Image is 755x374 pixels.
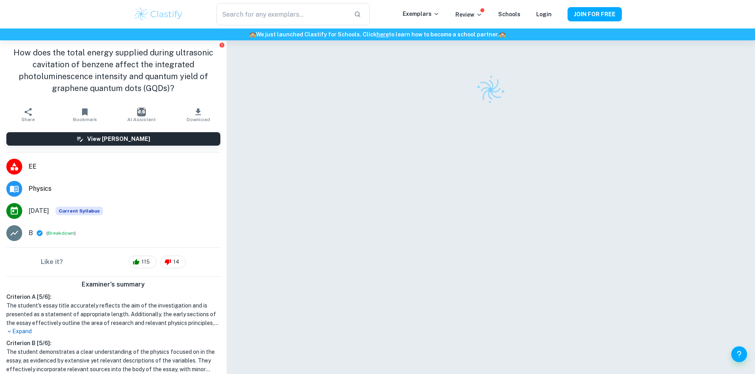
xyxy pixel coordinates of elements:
button: View [PERSON_NAME] [6,132,220,146]
span: Physics [29,184,220,194]
button: Help and Feedback [731,346,747,362]
span: 14 [169,258,183,266]
h6: Examiner's summary [3,280,224,289]
span: Share [21,117,35,122]
span: ( ) [46,230,76,237]
p: Exemplars [403,9,440,18]
img: Clastify logo [471,70,510,109]
div: 115 [129,256,157,268]
span: Download [187,117,210,122]
p: Review [455,10,482,19]
button: Bookmark [57,104,113,126]
button: Report issue [219,42,225,48]
h6: Criterion B [ 5 / 6 ]: [6,339,220,347]
span: Bookmark [73,117,97,122]
span: 🏫 [499,31,506,38]
img: AI Assistant [137,108,146,116]
a: here [377,31,389,38]
h6: Like it? [41,257,63,267]
button: AI Assistant [113,104,170,126]
button: Breakdown [48,230,74,237]
span: 🏫 [249,31,256,38]
h1: The student's essay title accurately reflects the aim of the investigation and is presented as a ... [6,301,220,327]
div: 14 [161,256,186,268]
h6: View [PERSON_NAME] [87,135,150,143]
a: Schools [498,11,520,17]
div: This exemplar is based on the current syllabus. Feel free to refer to it for inspiration/ideas wh... [55,207,103,215]
h6: We just launched Clastify for Schools. Click to learn how to become a school partner. [2,30,753,39]
p: Expand [6,327,220,336]
span: [DATE] [29,206,49,216]
input: Search for any exemplars... [216,3,347,25]
button: Download [170,104,227,126]
h1: How does the total energy supplied during ultrasonic cavitation of benzene affect the integrated ... [6,47,220,94]
span: AI Assistant [127,117,156,122]
a: Login [536,11,552,17]
h1: The student demonstrates a clear understanding of the physics focused on in the essay, as evidenc... [6,347,220,374]
span: Current Syllabus [55,207,103,215]
span: EE [29,162,220,171]
h6: Criterion A [ 5 / 6 ]: [6,292,220,301]
button: JOIN FOR FREE [568,7,622,21]
img: Clastify logo [134,6,184,22]
p: B [29,228,33,238]
span: 115 [137,258,154,266]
